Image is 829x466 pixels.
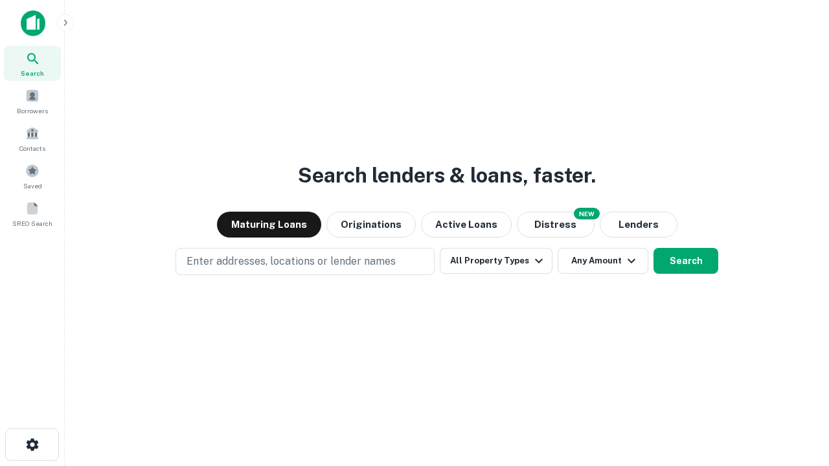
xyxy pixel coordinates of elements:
[4,196,61,231] a: SREO Search
[574,208,600,219] div: NEW
[421,212,512,238] button: Active Loans
[4,159,61,194] a: Saved
[764,362,829,425] iframe: Chat Widget
[12,218,52,228] span: SREO Search
[558,248,648,274] button: Any Amount
[326,212,416,238] button: Originations
[4,121,61,156] a: Contacts
[653,248,718,274] button: Search
[23,181,42,191] span: Saved
[4,46,61,81] a: Search
[517,212,595,238] button: Search distressed loans with lien and other non-mortgage details.
[217,212,321,238] button: Maturing Loans
[600,212,677,238] button: Lenders
[176,248,435,275] button: Enter addresses, locations or lender names
[440,248,552,274] button: All Property Types
[19,143,45,153] span: Contacts
[21,68,44,78] span: Search
[4,83,61,118] a: Borrowers
[21,10,45,36] img: capitalize-icon.png
[187,254,396,269] p: Enter addresses, locations or lender names
[17,105,48,116] span: Borrowers
[298,160,596,191] h3: Search lenders & loans, faster.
